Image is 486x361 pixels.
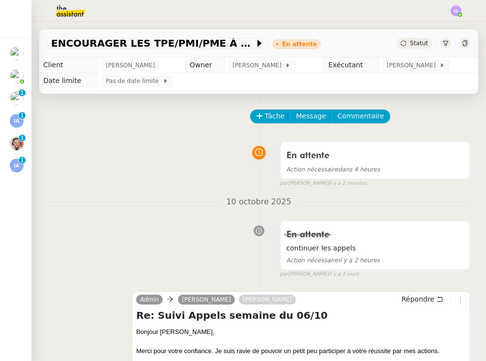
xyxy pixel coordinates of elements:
[39,57,98,73] td: Client
[280,179,367,188] small: [PERSON_NAME]
[10,69,24,83] img: users%2FyQfMwtYgTqhRP2YHWHmG2s2LYaD3%2Favatar%2Fprofile-pic.png
[332,110,390,123] button: Commentaire
[10,137,24,150] img: 70aa4f02-4601-41a7-97d6-196d60f82c2f
[136,327,466,337] div: Bonjour [PERSON_NAME],
[286,257,380,264] span: il y a 2 heures
[290,110,332,123] button: Message
[19,135,26,141] nz-badge-sup: 1
[286,243,464,254] span: continuer les appels
[19,89,26,96] nz-badge-sup: 1
[239,295,296,304] a: [PERSON_NAME]
[286,257,339,264] span: Action nécessaire
[20,157,24,166] p: 1
[39,73,98,89] td: Date limite
[10,159,24,172] img: svg
[136,308,466,322] h4: Re: Suivi Appels semaine du 06/10
[250,110,291,123] button: Tâche
[10,91,24,105] img: users%2F0G3Vvnvi3TQv835PC6wL0iK4Q012%2Favatar%2F85e45ffa-4efd-43d5-9109-2e66efd3e965
[218,195,299,209] span: 10 octobre 2025
[280,270,359,278] small: [PERSON_NAME]
[286,166,339,173] span: Action nécessaire
[410,40,428,47] span: Statut
[401,294,434,304] span: Répondre
[280,179,288,188] span: par
[329,179,367,188] span: il y a 2 minutes
[338,111,384,122] span: Commentaire
[20,112,24,121] p: 1
[19,112,26,119] nz-badge-sup: 1
[19,157,26,164] nz-badge-sup: 1
[398,294,447,305] button: Répondre
[136,346,466,356] div: Merci pour votre confiance. Je suis ravie de pouvoir un petit peu participer à votre réussite par...
[106,60,155,70] span: [PERSON_NAME]
[232,60,285,70] span: [PERSON_NAME]
[387,60,439,70] span: [PERSON_NAME]
[185,57,224,73] td: Owner
[20,135,24,143] p: 1
[451,5,461,16] img: svg
[329,270,359,278] span: il y a 3 jours
[265,111,285,122] span: Tâche
[106,76,162,86] span: Pas de date limite
[51,38,255,48] span: ENCOURAGER LES TPE/PMI/PME À PASSER COMMANDE VIA LE SITE INTERNET - 1 septembre 2025
[286,230,329,239] span: En attente
[136,295,163,304] a: Admin
[296,111,326,122] span: Message
[20,89,24,98] p: 1
[282,41,317,47] div: En attente
[286,166,380,173] span: dans 4 heures
[286,151,329,160] span: En attente
[10,47,24,60] img: users%2FW4OQjB9BRtYK2an7yusO0WsYLsD3%2Favatar%2F28027066-518b-424c-8476-65f2e549ac29
[280,270,288,278] span: par
[10,114,24,128] img: svg
[324,57,379,73] td: Exécutant
[178,295,235,304] a: [PERSON_NAME]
